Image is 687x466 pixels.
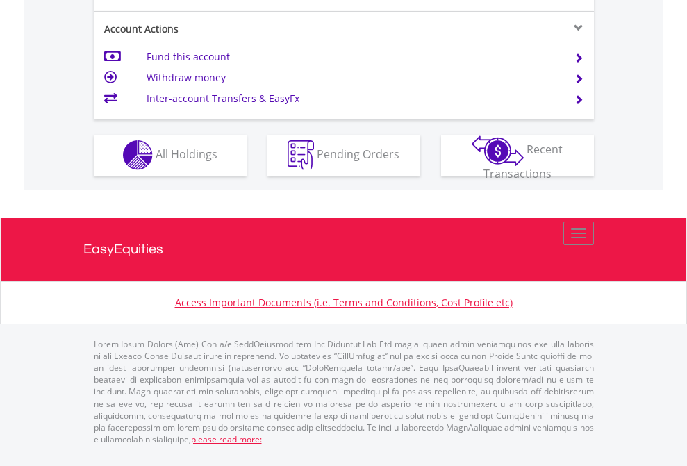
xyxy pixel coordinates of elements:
[94,22,344,36] div: Account Actions
[191,433,262,445] a: please read more:
[147,88,557,109] td: Inter-account Transfers & EasyFx
[483,142,563,181] span: Recent Transactions
[175,296,513,309] a: Access Important Documents (i.e. Terms and Conditions, Cost Profile etc)
[317,147,399,162] span: Pending Orders
[288,140,314,170] img: pending_instructions-wht.png
[94,135,247,176] button: All Holdings
[156,147,217,162] span: All Holdings
[472,135,524,166] img: transactions-zar-wht.png
[267,135,420,176] button: Pending Orders
[147,67,557,88] td: Withdraw money
[147,47,557,67] td: Fund this account
[83,218,604,281] a: EasyEquities
[441,135,594,176] button: Recent Transactions
[94,338,594,445] p: Lorem Ipsum Dolors (Ame) Con a/e SeddOeiusmod tem InciDiduntut Lab Etd mag aliquaen admin veniamq...
[123,140,153,170] img: holdings-wht.png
